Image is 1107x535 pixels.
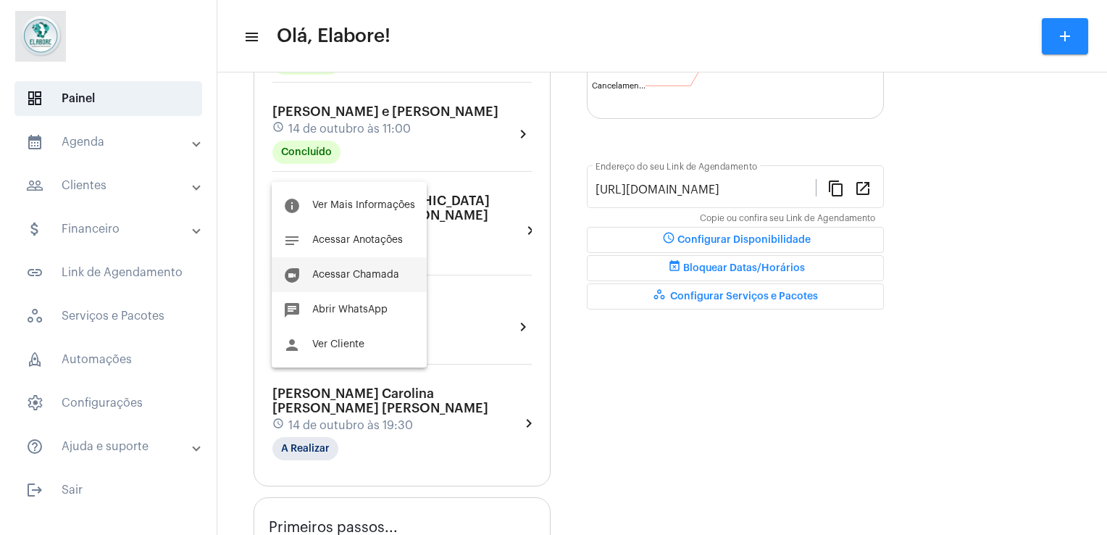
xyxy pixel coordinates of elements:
span: Acessar Chamada [312,270,399,280]
mat-icon: chat [283,302,301,319]
span: Acessar Anotações [312,235,403,245]
span: Ver Mais Informações [312,200,415,210]
mat-icon: notes [283,232,301,249]
mat-icon: duo [283,267,301,284]
span: Ver Cliente [312,339,364,349]
span: Abrir WhatsApp [312,304,388,315]
mat-icon: info [283,197,301,215]
mat-icon: person [283,336,301,354]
